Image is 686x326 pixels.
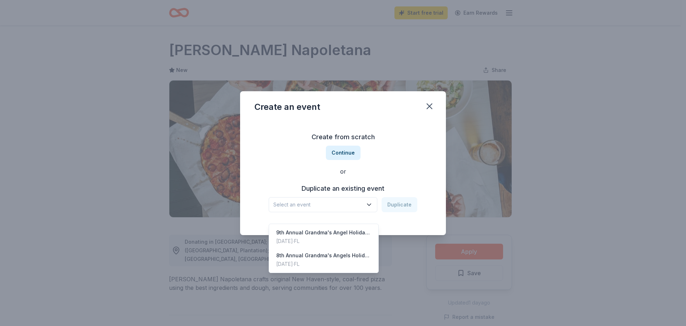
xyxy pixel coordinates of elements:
button: Select an event [269,197,377,212]
div: [DATE] · FL [276,260,371,268]
div: [DATE] · FL [276,237,371,245]
div: 9th Annual Grandma's Angel Holiday Luncheon [276,228,371,237]
div: Select an event [269,224,379,273]
span: Select an event [273,200,363,209]
div: 8th Annual Grandma's Angels Holiday Luncheon [276,251,371,260]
